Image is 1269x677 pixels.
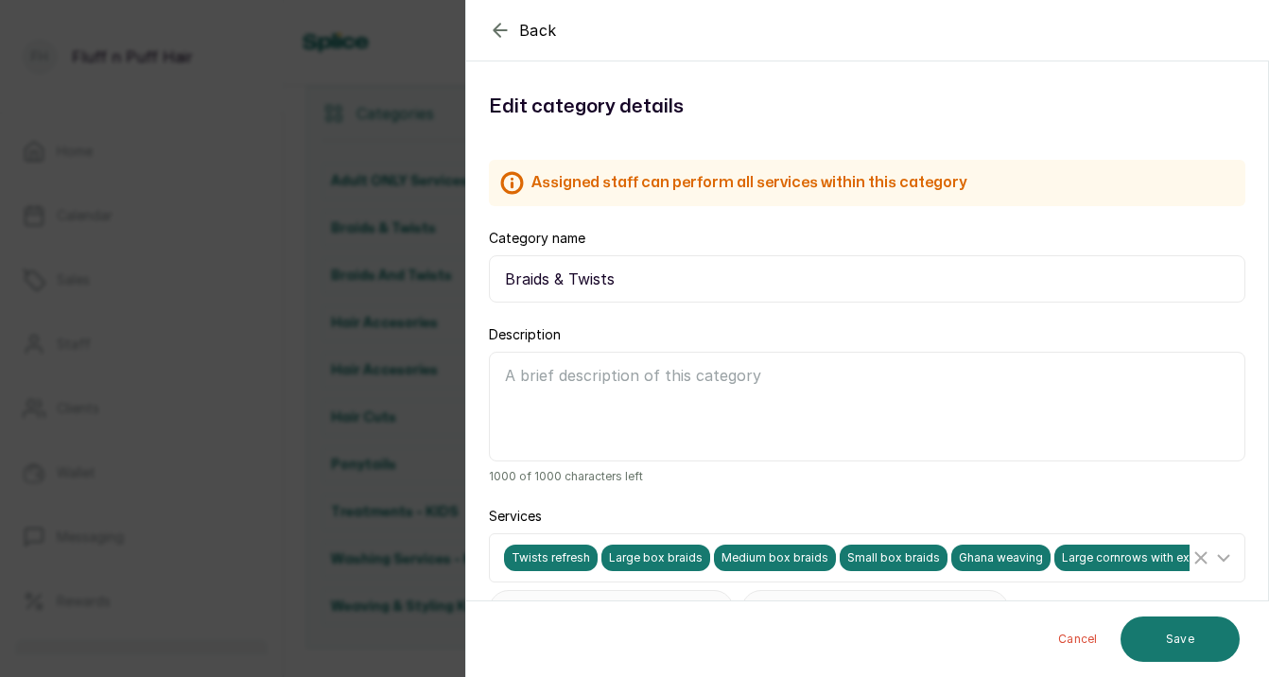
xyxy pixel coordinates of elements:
span: Small box braids [840,545,947,571]
h1: Edit category details [489,92,1245,122]
button: Save [1121,616,1240,662]
button: Clear Selected [1190,547,1212,569]
span: Large box braids [601,545,710,571]
span: 1000 of 1000 characters left [489,469,1245,484]
button: Cancel [1043,616,1113,662]
span: Large cornrows with extensions [1054,545,1244,571]
label: Category name [489,229,585,248]
span: Back [519,19,557,42]
span: Twists refresh [504,545,598,571]
span: Ghana weaving [951,545,1051,571]
label: Services [489,507,542,526]
h2: Assigned staff can perform all services within this category [531,171,966,194]
p: Large box braids - ₦15,000.00 [757,599,970,621]
input: E.g Nails [489,255,1245,303]
span: Medium box braids [714,545,836,571]
p: Twists refresh - ₦8,000.00 [505,599,695,621]
button: Back [489,19,557,42]
label: Description [489,325,561,344]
